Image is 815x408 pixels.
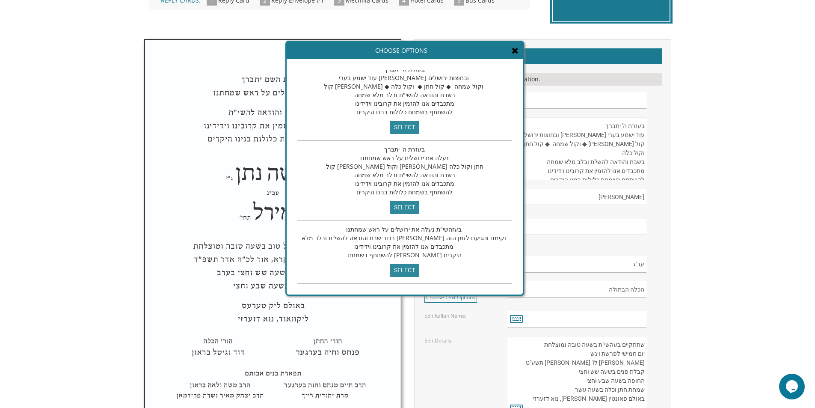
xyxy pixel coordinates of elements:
div: Please fill in your personal information. [423,73,662,86]
input: select [390,264,419,277]
label: Edit Details: [424,337,453,344]
a: Choose Text Options [424,292,477,303]
iframe: chat widget [779,374,806,399]
input: select [390,201,419,214]
h2: Customizations [423,48,662,65]
label: Edit Kallah Name: [424,312,466,319]
span: בעזרת ה' יתברך נעלה את ירושלים על ראש שמחתנו קול [PERSON_NAME] וקול [PERSON_NAME] חתן וקול כלה בש... [326,145,483,196]
input: select [390,121,419,134]
span: בעזהשי"ת נעלה את ירושלים על ראש שמחתנו ברוב שבח והודאה להשי"ת ובלב מלא [PERSON_NAME] וקימנו והגיע... [302,225,508,259]
div: Choose Options [287,42,523,59]
textarea: בעזרת ה' יתברך עוד ישמע בערי [PERSON_NAME] ובחוצות ירושלים קול [PERSON_NAME] ◆ וקול שמחה ◆ קול חת... [507,117,646,180]
span: בעזרת ה' יתברך עוד ישמע בערי [PERSON_NAME] ובחוצות ירושלים קול [PERSON_NAME] ◆ וקול שמחה ◆ קול חת... [324,65,485,116]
